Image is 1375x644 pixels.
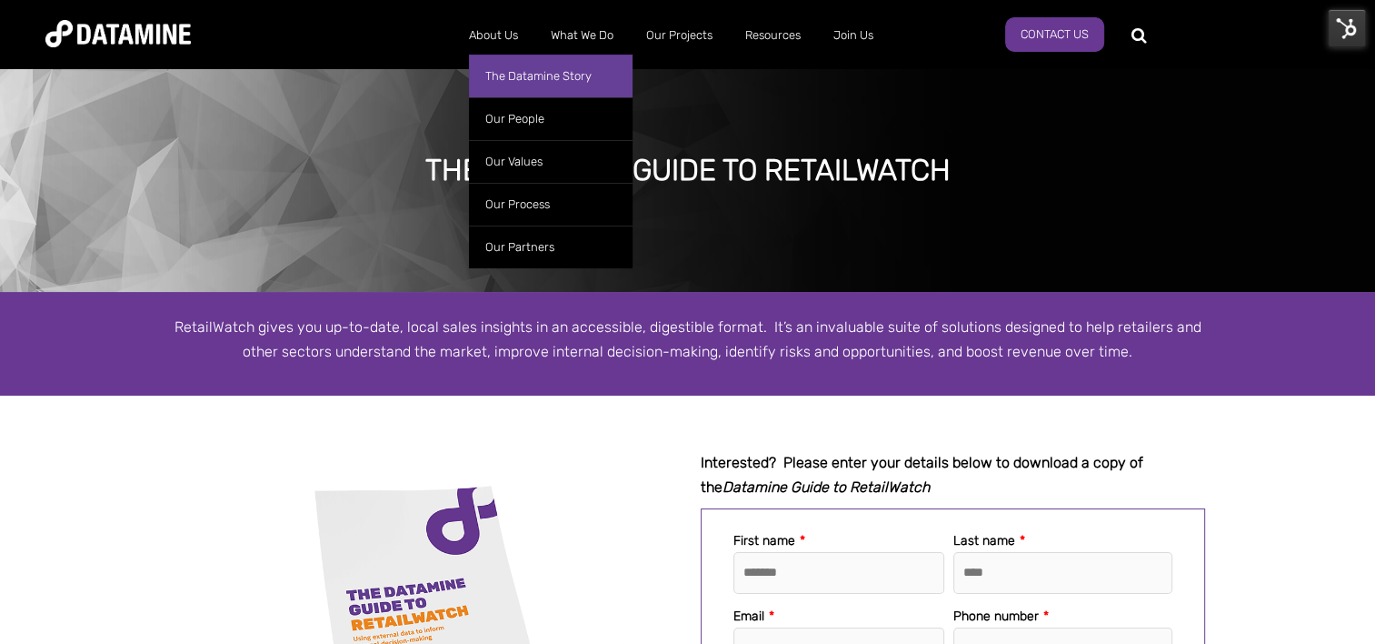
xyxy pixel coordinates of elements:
span: Email [733,609,764,624]
strong: Interested? Please enter your details below to download a copy of the [701,454,1143,496]
a: Our Process [469,183,633,226]
span: Phone number [953,609,1039,624]
a: Resources [729,12,817,59]
img: HubSpot Tools Menu Toggle [1328,9,1366,47]
span: First name [733,533,795,548]
span: Last name [953,533,1015,548]
a: Our Projects [630,12,729,59]
p: RetailWatch gives you up-to-date, local sales insights in an accessible, digestible format. It’s ... [170,315,1206,364]
a: Our People [469,97,633,140]
a: About Us [453,12,534,59]
div: The datamine guide to RetailWatch [161,155,1214,187]
em: Datamine Guide to RetailWatch [722,478,930,496]
a: Join Us [817,12,890,59]
a: Contact Us [1005,17,1104,52]
a: Our Values [469,140,633,183]
a: Our Partners [469,226,633,268]
a: The Datamine Story [469,55,633,97]
a: What We Do [534,12,630,59]
img: Datamine [45,20,191,47]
